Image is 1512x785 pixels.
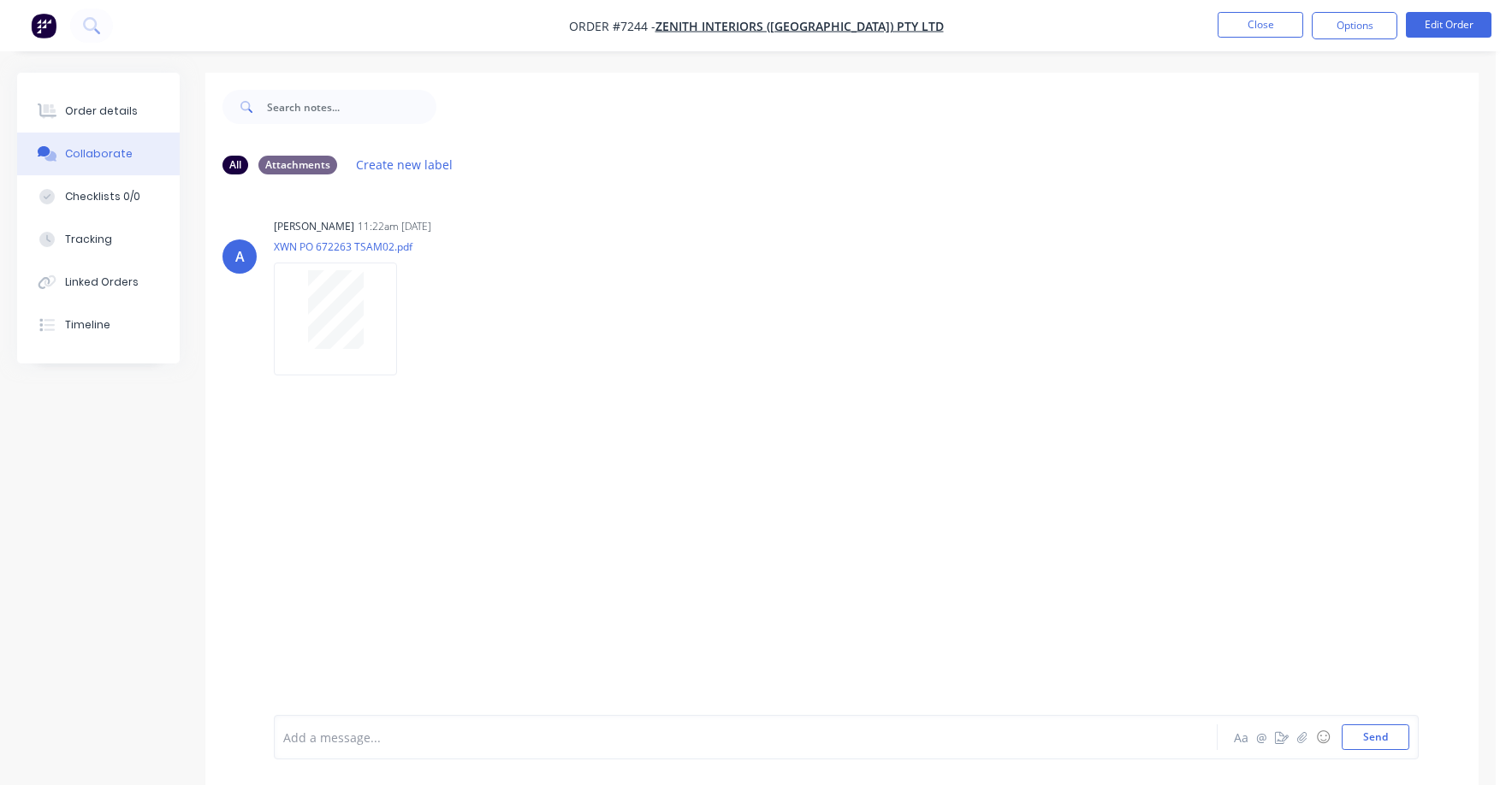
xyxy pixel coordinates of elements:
[17,133,180,175] button: Collaborate
[655,18,944,34] a: Zenith Interiors ([GEOGRAPHIC_DATA]) Pty Ltd
[267,90,436,124] input: Search notes...
[1218,12,1303,38] button: Close
[1406,12,1491,38] button: Edit Order
[1312,12,1397,39] button: Options
[1251,727,1272,747] button: @
[17,218,180,261] button: Tracking
[17,304,180,346] button: Timeline
[65,274,139,290] div: Linked Orders
[65,317,110,333] div: Timeline
[1230,727,1251,747] button: Aa
[65,146,133,162] div: Collaborate
[274,239,414,254] p: XWN PO 672263 TSAM02.pdf
[17,175,180,218] button: Checklists 0/0
[65,103,138,119] div: Order details
[222,156,248,174] div: All
[1342,724,1409,750] button: Send
[17,90,180,133] button: Order details
[65,232,112,247] div: Tracking
[347,153,462,176] button: Create new label
[65,189,140,204] div: Checklists 0/0
[569,18,655,34] span: Order #7244 -
[258,156,337,174] div: Attachments
[274,219,354,234] div: [PERSON_NAME]
[235,246,245,267] div: A
[358,219,431,234] div: 11:22am [DATE]
[31,13,56,38] img: Factory
[1313,727,1333,747] button: ☺
[17,261,180,304] button: Linked Orders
